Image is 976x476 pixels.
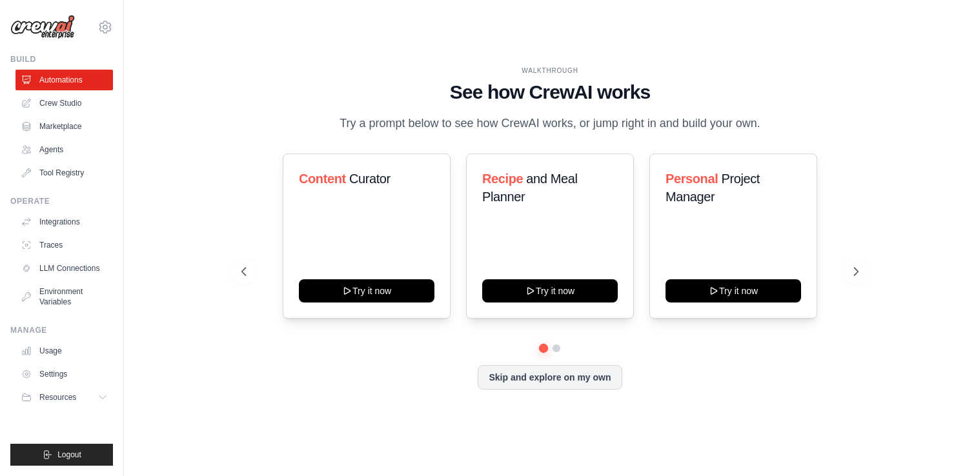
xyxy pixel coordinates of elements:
a: Usage [15,341,113,361]
div: Build [10,54,113,64]
a: Automations [15,70,113,90]
p: Try a prompt below to see how CrewAI works, or jump right in and build your own. [333,114,767,133]
a: Traces [15,235,113,255]
a: Environment Variables [15,281,113,312]
button: Skip and explore on my own [478,365,622,390]
a: Settings [15,364,113,384]
span: Resources [39,392,76,402]
button: Try it now [666,279,801,302]
span: and Meal Planner [482,172,577,204]
div: Operate [10,196,113,206]
a: Marketplace [15,116,113,137]
a: Tool Registry [15,163,113,183]
a: LLM Connections [15,258,113,279]
h1: See how CrewAI works [241,81,859,104]
span: Recipe [482,172,523,186]
span: Personal [666,172,718,186]
span: Curator [349,172,391,186]
a: Crew Studio [15,93,113,114]
img: Logo [10,15,75,39]
button: Logout [10,444,113,466]
span: Logout [57,450,81,460]
a: Agents [15,139,113,160]
div: WALKTHROUGH [241,66,859,75]
div: Manage [10,325,113,335]
a: Integrations [15,212,113,232]
button: Resources [15,387,113,408]
span: Content [299,172,346,186]
button: Try it now [482,279,618,302]
button: Try it now [299,279,434,302]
